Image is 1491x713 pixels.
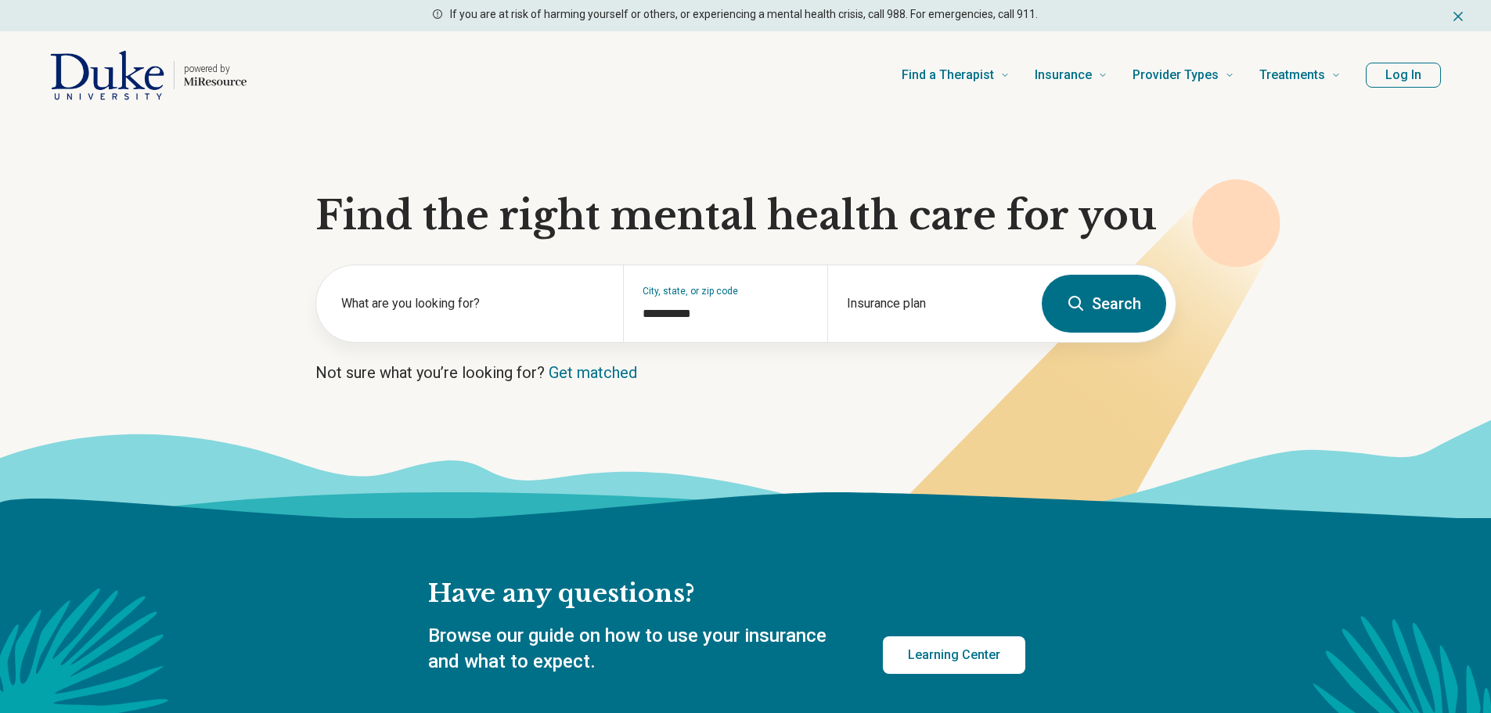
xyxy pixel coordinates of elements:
[341,294,604,313] label: What are you looking for?
[1035,44,1107,106] a: Insurance
[1035,64,1092,86] span: Insurance
[883,636,1025,674] a: Learning Center
[315,193,1176,239] h1: Find the right mental health care for you
[428,578,1025,610] h2: Have any questions?
[1042,275,1166,333] button: Search
[428,623,845,675] p: Browse our guide on how to use your insurance and what to expect.
[1450,6,1466,25] button: Dismiss
[184,63,247,75] p: powered by
[902,44,1010,106] a: Find a Therapist
[1259,64,1325,86] span: Treatments
[450,6,1038,23] p: If you are at risk of harming yourself or others, or experiencing a mental health crisis, call 98...
[1259,44,1341,106] a: Treatments
[315,362,1176,384] p: Not sure what you’re looking for?
[902,64,994,86] span: Find a Therapist
[1133,44,1234,106] a: Provider Types
[1133,64,1219,86] span: Provider Types
[549,363,637,382] a: Get matched
[1366,63,1441,88] button: Log In
[50,50,247,100] a: Home page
